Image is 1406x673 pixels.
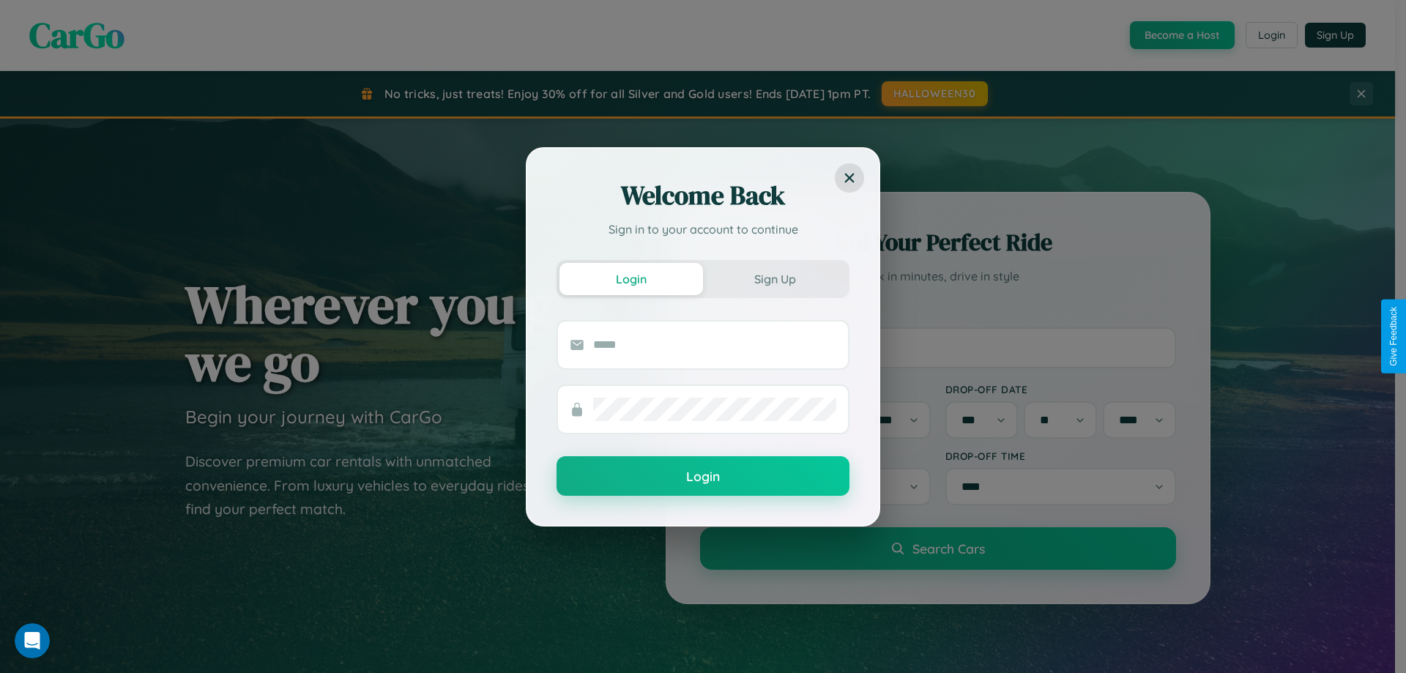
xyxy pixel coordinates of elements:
[703,263,847,295] button: Sign Up
[557,456,849,496] button: Login
[557,178,849,213] h2: Welcome Back
[559,263,703,295] button: Login
[1388,307,1399,366] div: Give Feedback
[557,220,849,238] p: Sign in to your account to continue
[15,623,50,658] iframe: Intercom live chat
